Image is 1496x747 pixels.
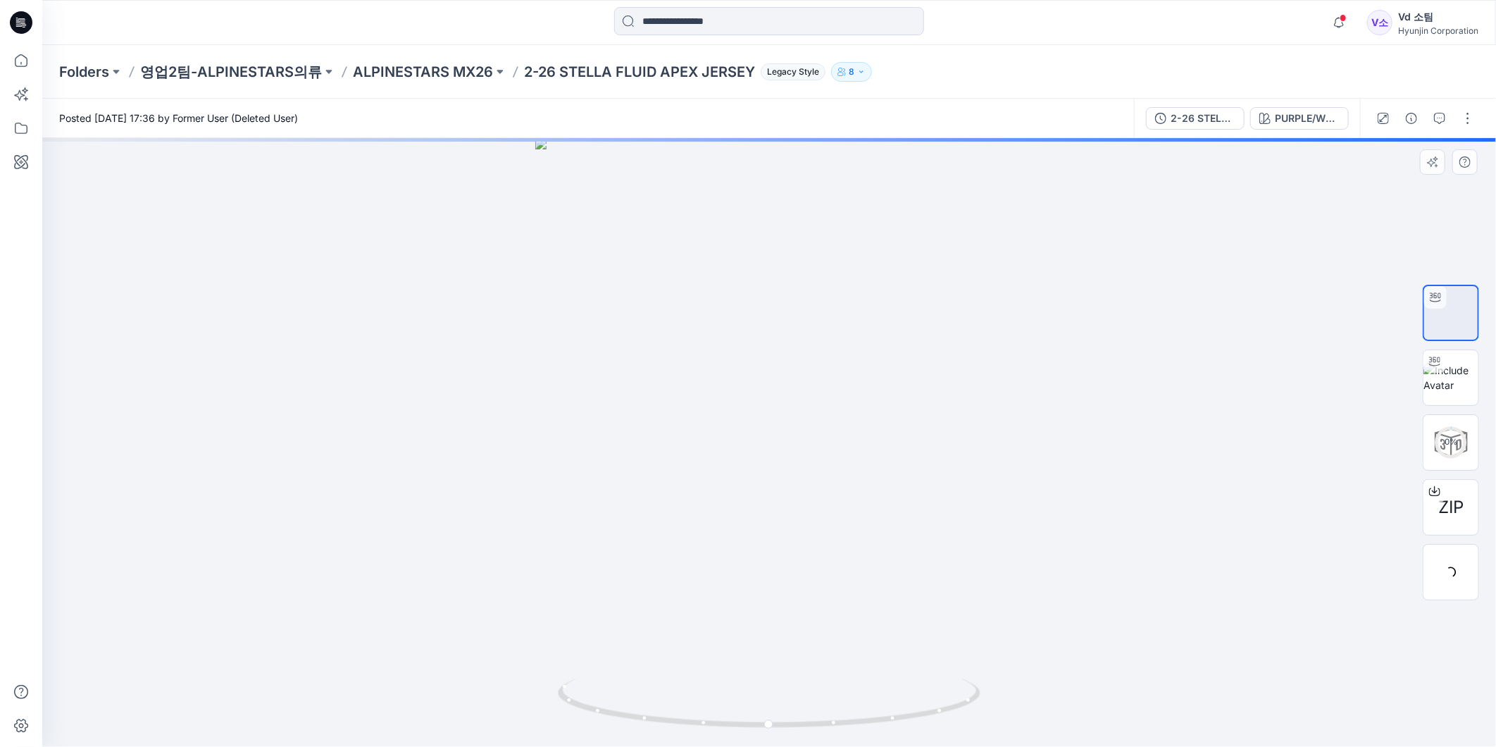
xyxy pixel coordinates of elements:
span: ZIP [1438,495,1464,520]
span: Legacy Style [761,63,825,80]
div: Vd 소팀 [1398,8,1478,25]
button: PURPLE/WHITE S [1250,107,1349,130]
button: Details [1400,107,1423,130]
img: Include Avatar [1423,363,1478,393]
div: PURPLE/WHITE S [1275,111,1340,126]
div: V소 [1367,10,1392,35]
p: 8 [849,64,854,80]
p: 2-26 STELLA FLUID APEX JERSEY [524,62,755,82]
div: 2-26 STELLA FLUID APEX JERSEY [1171,111,1235,126]
img: 2-26 STELLA FLUID APEX JERSEY [1424,286,1478,340]
a: ALPINESTARS MX26 [353,62,493,82]
div: Hyunjin Corporation [1398,25,1478,36]
span: Posted [DATE] 17:36 by [59,111,298,125]
div: 0 % [1434,436,1468,448]
a: 영업2팀-ALPINESTARS의류 [140,62,322,82]
button: Legacy Style [755,62,825,82]
a: Folders [59,62,109,82]
button: 2-26 STELLA FLUID APEX JERSEY [1146,107,1245,130]
button: 8 [831,62,872,82]
a: Former User (Deleted User) [173,112,298,124]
